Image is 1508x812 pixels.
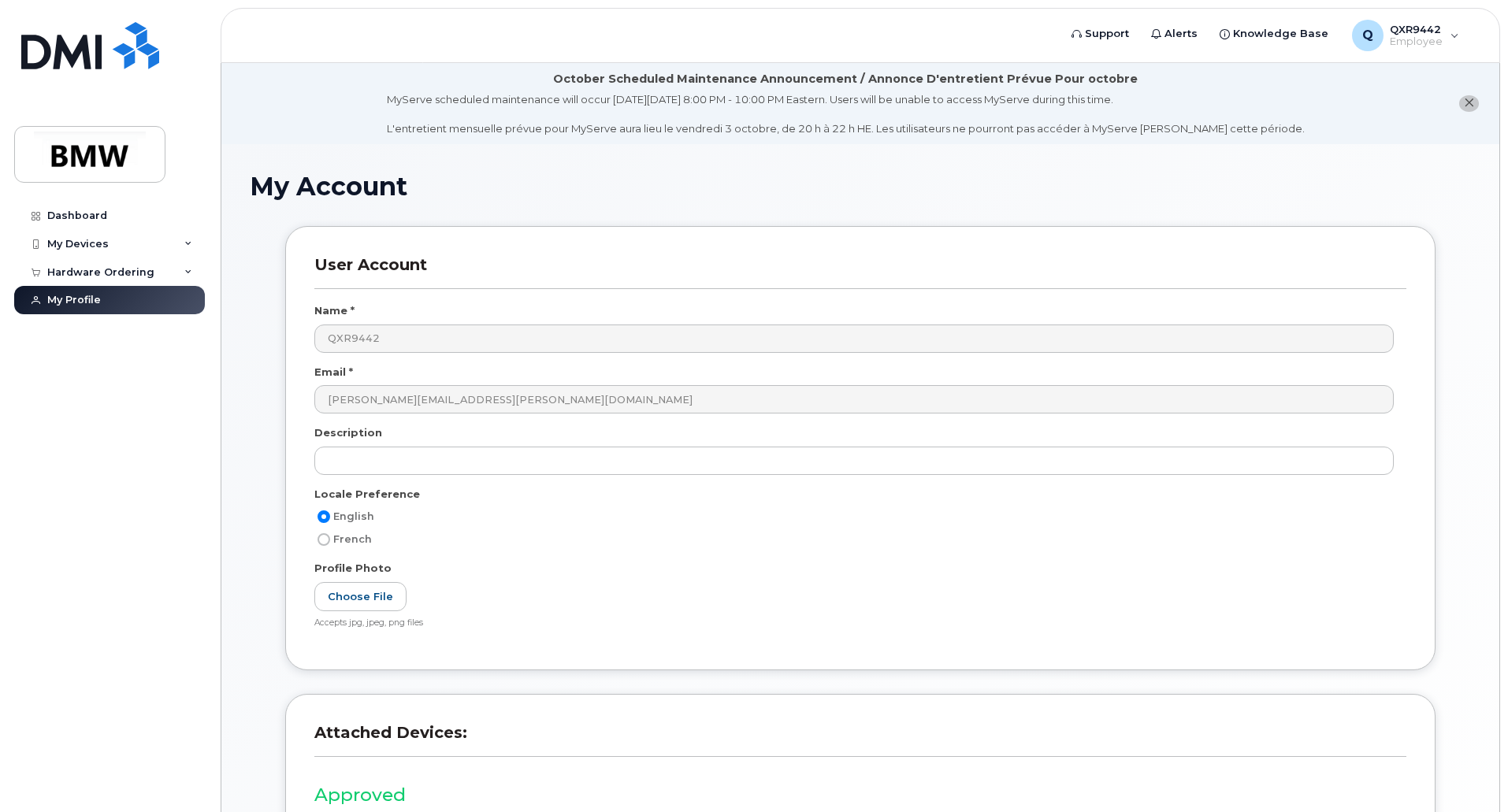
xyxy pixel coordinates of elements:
[318,510,330,523] input: English
[553,71,1138,87] div: October Scheduled Maintenance Announcement / Annonce D'entretient Prévue Pour octobre
[387,92,1305,136] div: MyServe scheduled maintenance will occur [DATE][DATE] 8:00 PM - 10:00 PM Eastern. Users will be u...
[250,172,1471,200] h1: My Account
[318,533,330,546] input: French
[314,723,1406,757] h3: Attached Devices:
[314,582,407,611] label: Choose File
[333,510,374,522] span: English
[314,617,1394,629] div: Accepts jpg, jpeg, png files
[314,487,420,502] label: Locale Preference
[314,425,382,440] label: Description
[314,255,1406,289] h3: User Account
[314,785,1406,805] h3: Approved
[314,365,353,380] label: Email *
[314,561,392,576] label: Profile Photo
[314,303,355,318] label: Name *
[333,533,372,545] span: French
[1459,95,1479,112] button: close notification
